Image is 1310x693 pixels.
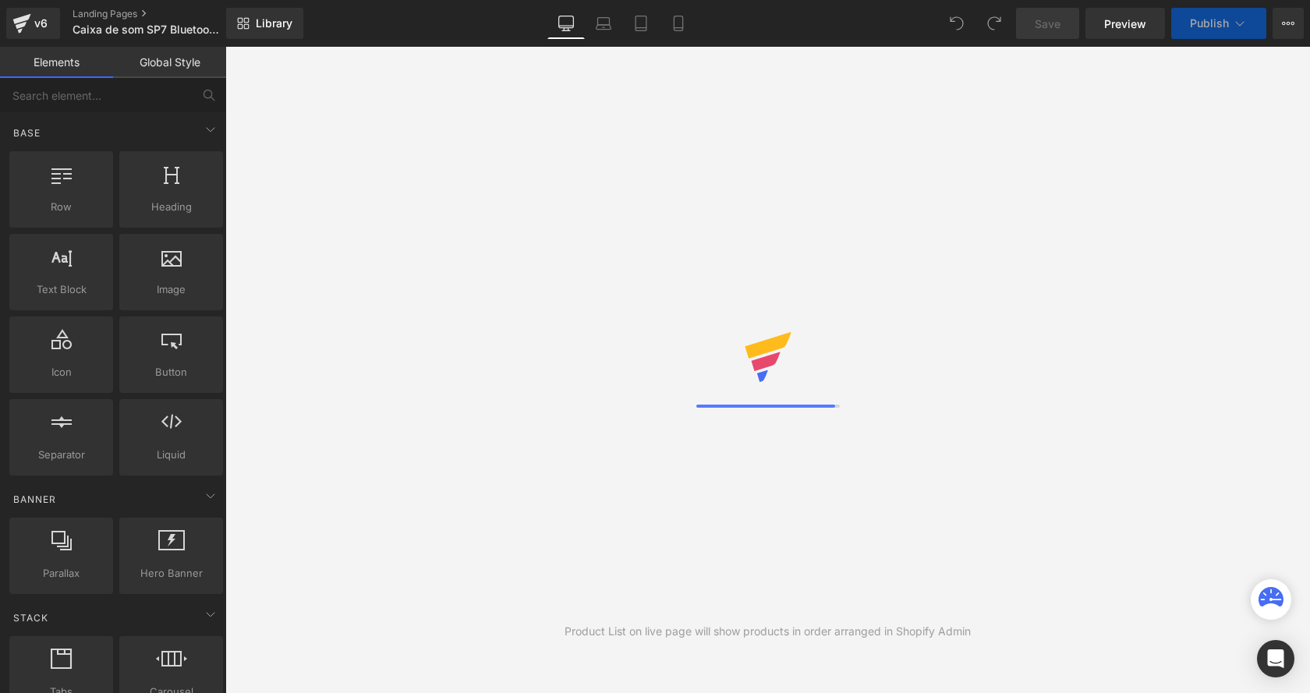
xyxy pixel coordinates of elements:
span: Preview [1104,16,1146,32]
span: Banner [12,492,58,507]
button: More [1273,8,1304,39]
div: Product List on live page will show products in order arranged in Shopify Admin [565,623,971,640]
button: Redo [979,8,1010,39]
a: Mobile [660,8,697,39]
span: Base [12,126,42,140]
a: v6 [6,8,60,39]
button: Undo [941,8,972,39]
span: Library [256,16,292,30]
a: Laptop [585,8,622,39]
span: Row [14,199,108,215]
span: Caixa de som SP7 Bluetooth | QCY-[GEOGRAPHIC_DATA] Loja Oficial [73,23,222,36]
a: Desktop [547,8,585,39]
span: Image [124,281,218,298]
span: Icon [14,364,108,380]
button: Publish [1171,8,1266,39]
span: Text Block [14,281,108,298]
a: Tablet [622,8,660,39]
span: Parallax [14,565,108,582]
div: v6 [31,13,51,34]
span: Liquid [124,447,218,463]
a: Global Style [113,47,226,78]
span: Stack [12,610,50,625]
a: New Library [226,8,303,39]
span: Publish [1190,17,1229,30]
span: Heading [124,199,218,215]
div: Open Intercom Messenger [1257,640,1294,677]
a: Landing Pages [73,8,252,20]
span: Save [1035,16,1060,32]
span: Hero Banner [124,565,218,582]
span: Button [124,364,218,380]
a: Preview [1085,8,1165,39]
span: Separator [14,447,108,463]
